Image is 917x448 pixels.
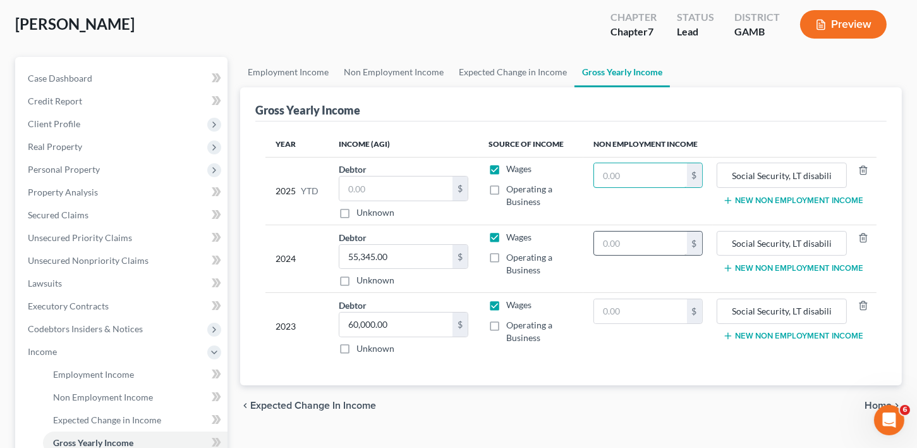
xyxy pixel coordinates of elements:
div: 2025 [276,163,319,219]
span: Unsecured Nonpriority Claims [28,255,149,266]
a: Gross Yearly Income [574,57,670,87]
span: Operating a Business [506,320,552,343]
label: Unknown [356,274,394,287]
button: New Non Employment Income [723,331,864,341]
a: Secured Claims [18,204,228,227]
button: chevron_left Expected Change in Income [240,401,376,411]
div: Chapter [610,10,657,25]
div: Chapter [610,25,657,39]
input: 0.00 [594,232,686,256]
span: 7 [648,25,653,37]
a: Non Employment Income [43,386,228,409]
th: Non Employment Income [583,132,877,157]
span: Income [28,346,57,357]
input: Source of Income [724,163,840,187]
a: Credit Report [18,90,228,113]
th: Source of Income [478,132,583,157]
a: Property Analysis [18,181,228,204]
div: District [734,10,780,25]
label: Unknown [356,342,394,355]
a: Lawsuits [18,272,228,295]
span: Credit Report [28,96,82,106]
span: Wages [506,299,531,310]
th: Income (AGI) [329,132,479,157]
iframe: Intercom live chat [874,405,904,435]
span: Personal Property [28,164,100,175]
a: Expected Change in Income [451,57,574,87]
label: Unknown [356,206,394,219]
input: 0.00 [594,163,686,187]
input: Source of Income [724,299,840,323]
div: GAMB [734,25,780,39]
label: Debtor [339,299,367,312]
a: Unsecured Priority Claims [18,227,228,249]
input: 0.00 [339,177,453,201]
div: $ [687,232,702,256]
span: Codebtors Insiders & Notices [28,323,143,334]
span: Case Dashboard [28,73,92,84]
span: YTD [301,185,319,197]
span: Employment Income [53,369,134,380]
div: Lead [677,25,714,39]
div: 2023 [276,299,319,355]
a: Employment Income [43,363,228,386]
span: Operating a Business [506,184,552,207]
span: Property Analysis [28,187,98,197]
span: Expected Change in Income [53,414,161,425]
span: Secured Claims [28,209,88,220]
span: Lawsuits [28,278,62,289]
div: $ [452,177,468,201]
div: $ [687,299,702,323]
i: chevron_left [240,401,250,411]
span: Unsecured Priority Claims [28,232,132,243]
i: chevron_right [892,401,902,411]
input: 0.00 [339,313,453,337]
span: Home [865,401,892,411]
input: Source of Income [724,232,840,256]
span: Executory Contracts [28,301,109,311]
input: 0.00 [339,245,453,269]
th: Year [265,132,329,157]
div: $ [452,245,468,269]
a: Unsecured Nonpriority Claims [18,249,228,272]
span: Expected Change in Income [250,401,376,411]
a: Non Employment Income [336,57,451,87]
div: $ [687,163,702,187]
span: Operating a Business [506,252,552,275]
label: Debtor [339,163,367,176]
a: Case Dashboard [18,67,228,90]
button: Preview [800,10,887,39]
div: Status [677,10,714,25]
label: Debtor [339,231,367,244]
span: Non Employment Income [53,392,153,402]
span: 6 [900,405,910,415]
button: New Non Employment Income [723,196,864,206]
span: Client Profile [28,118,80,129]
a: Executory Contracts [18,295,228,318]
span: Gross Yearly Income [53,437,133,448]
span: Wages [506,232,531,242]
span: Real Property [28,141,82,152]
div: Gross Yearly Income [255,103,360,118]
input: 0.00 [594,299,686,323]
button: New Non Employment Income [723,263,864,273]
div: $ [452,313,468,337]
a: Expected Change in Income [43,409,228,432]
div: 2024 [276,231,319,287]
span: [PERSON_NAME] [15,15,135,33]
a: Employment Income [240,57,336,87]
span: Wages [506,163,531,174]
button: Home chevron_right [865,401,902,411]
